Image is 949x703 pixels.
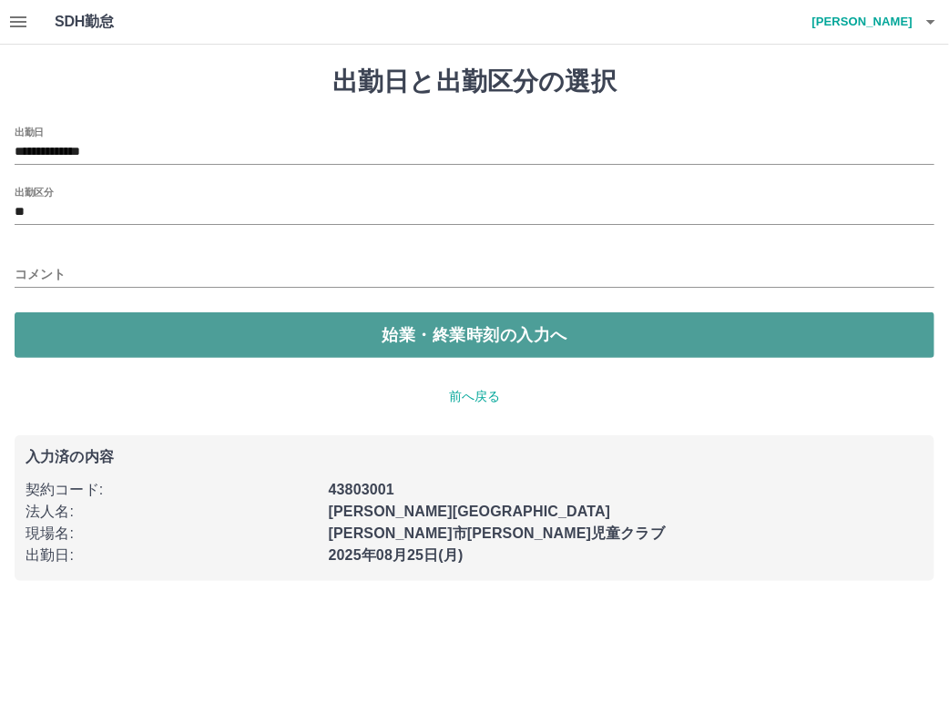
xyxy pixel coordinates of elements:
[26,545,318,566] p: 出勤日 :
[15,66,934,97] h1: 出勤日と出勤区分の選択
[26,479,318,501] p: 契約コード :
[15,312,934,358] button: 始業・終業時刻の入力へ
[26,523,318,545] p: 現場名 :
[329,504,611,519] b: [PERSON_NAME][GEOGRAPHIC_DATA]
[329,482,394,497] b: 43803001
[26,501,318,523] p: 法人名 :
[329,525,665,541] b: [PERSON_NAME]市[PERSON_NAME]児童クラブ
[329,547,464,563] b: 2025年08月25日(月)
[15,185,53,199] label: 出勤区分
[15,387,934,406] p: 前へ戻る
[15,125,44,138] label: 出勤日
[26,450,923,464] p: 入力済の内容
